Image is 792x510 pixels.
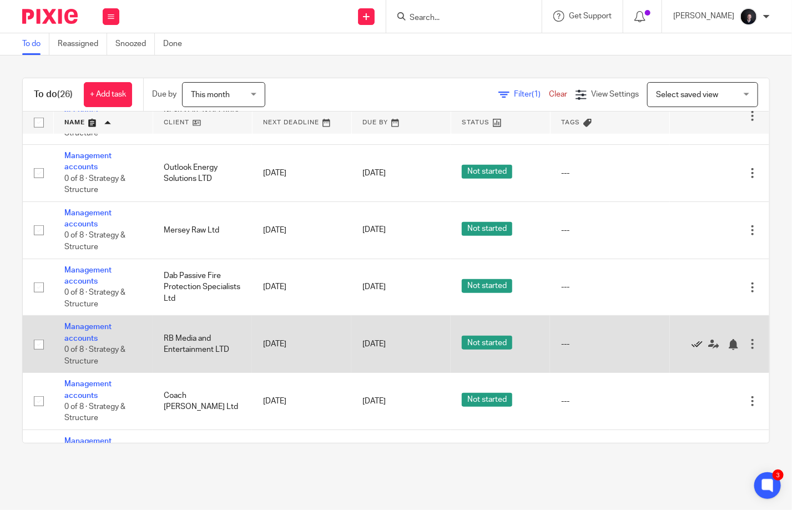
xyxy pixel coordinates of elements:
span: 0 of 8 · Strategy & Structure [64,346,125,365]
span: Not started [462,165,512,179]
td: [DATE] [252,430,351,487]
td: [DATE] [252,373,351,430]
td: RB Media and Entertainment LTD [153,316,252,373]
a: Reassigned [58,33,107,55]
a: Snoozed [115,33,155,55]
td: Gaia Energy Solutions Limited [153,430,252,487]
a: Done [163,33,190,55]
td: [DATE] [252,201,351,259]
span: Get Support [569,12,612,20]
a: Management accounts [64,266,112,285]
div: --- [561,339,659,350]
span: View Settings [591,90,639,98]
span: Filter [514,90,549,98]
div: 3 [773,469,784,481]
span: [DATE] [362,397,386,405]
a: Management accounts [64,323,112,342]
span: 0 of 8 · Strategy & Structure [64,289,125,309]
a: To do [22,33,49,55]
span: [DATE] [362,226,386,234]
p: Due by [152,89,176,100]
span: 0 of 8 · Strategy & Structure [64,232,125,251]
span: Not started [462,279,512,293]
a: + Add task [84,82,132,107]
td: Outlook Energy Solutions LTD [153,145,252,202]
span: [DATE] [362,169,386,177]
span: Not started [462,393,512,407]
div: --- [561,396,659,407]
span: 0 of 8 · Strategy & Structure [64,175,125,194]
h1: To do [34,89,73,100]
a: Management accounts [64,437,112,456]
span: 0 of 8 · Strategy & Structure [64,118,125,137]
span: 0 of 8 · Strategy & Structure [64,403,125,422]
td: [DATE] [252,259,351,316]
a: Management accounts [64,380,112,399]
span: (1) [532,90,541,98]
div: --- [561,281,659,292]
p: [PERSON_NAME] [673,11,734,22]
span: Tags [562,119,581,125]
a: Clear [549,90,567,98]
input: Search [408,13,508,23]
img: Pixie [22,9,78,24]
span: Not started [462,222,512,236]
span: [DATE] [362,283,386,291]
td: Coach [PERSON_NAME] Ltd [153,373,252,430]
td: Mersey Raw Ltd [153,201,252,259]
div: --- [561,168,659,179]
img: 455A2509.jpg [740,8,758,26]
a: Mark as done [692,339,708,350]
span: Not started [462,336,512,350]
span: Select saved view [656,91,718,99]
td: Dab Passive Fire Protection Specialists Ltd [153,259,252,316]
span: [DATE] [362,340,386,348]
td: [DATE] [252,316,351,373]
a: Management accounts [64,152,112,171]
span: (26) [57,90,73,99]
span: This month [191,91,230,99]
td: [DATE] [252,145,351,202]
a: Management accounts [64,209,112,228]
div: --- [561,225,659,236]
